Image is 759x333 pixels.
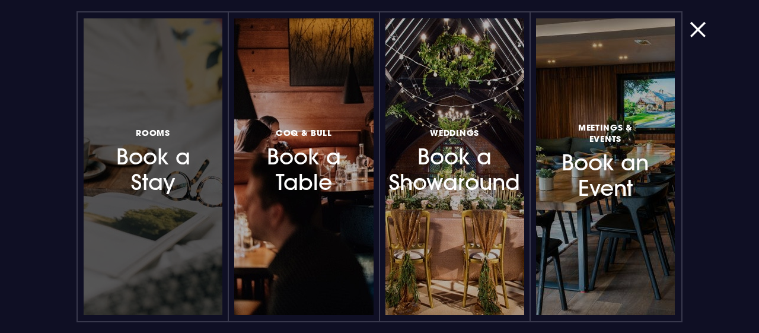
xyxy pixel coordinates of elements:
a: WeddingsBook a Showaround [385,18,524,315]
span: Weddings [430,127,479,138]
h3: Book a Showaround [411,125,499,196]
a: Coq & BullBook a Table [234,18,373,315]
span: Coq & Bull [276,127,332,138]
h3: Book a Table [260,125,347,196]
span: Rooms [136,127,170,138]
h3: Book a Stay [109,125,197,196]
a: Meetings & EventsBook an Event [536,18,675,315]
span: Meetings & Events [562,122,649,144]
a: RoomsBook a Stay [84,18,222,315]
h3: Book an Event [562,119,649,201]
